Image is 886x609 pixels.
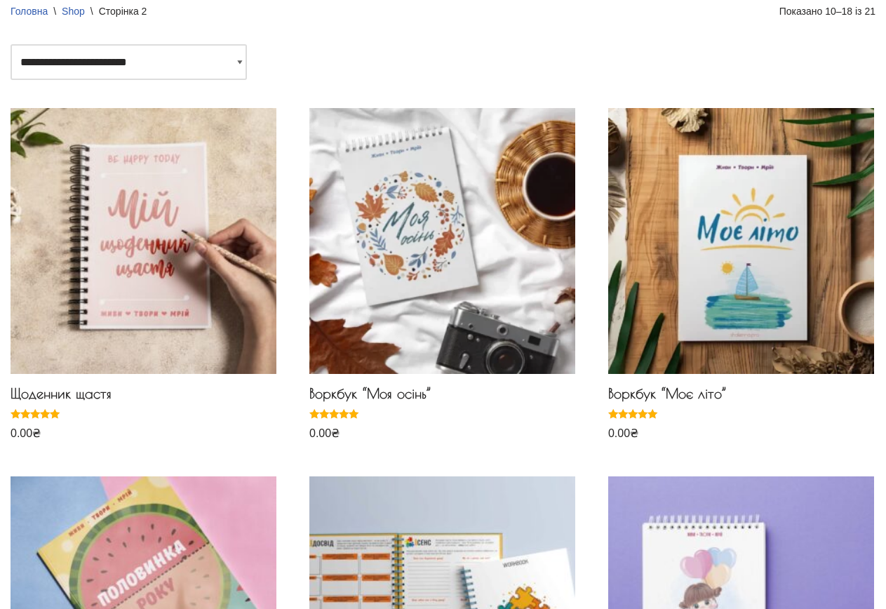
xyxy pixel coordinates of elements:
span: ₴ [32,427,41,439]
div: Оцінено в 5.00 з 5 [608,409,660,419]
div: Оцінено в 5.00 з 5 [11,409,62,419]
a: Воркбук "Моя осінь"Воркбук “Моя осінь”Оцінено в 5.00 з 5 0.00₴ [309,108,575,443]
a: Щоденник щастяЩоденник щастяОцінено в 5.00 з 5 0.00₴ [11,108,276,443]
h2: Щоденник щастя [11,385,276,409]
p: Показано 10–18 із 21 [779,4,875,30]
span: Оцінено в з 5 [11,409,62,453]
h2: Воркбук “Моя осінь” [309,385,575,409]
span: Оцінено в з 5 [608,409,660,453]
img: Воркбук "Моя осінь" [309,108,575,374]
img: Воркбук "Моє літо" [608,108,874,374]
a: Воркбук "Моє літо"Воркбук “Моє літо”Оцінено в 5.00 з 5 0.00₴ [608,108,874,443]
bdi: 0.00 [608,427,638,439]
nav: Breadcrumb [11,4,147,20]
bdi: 0.00 [309,427,340,439]
span: ₴ [331,427,340,439]
img: Щоденник щастя [11,108,276,374]
div: Оцінено в 5.00 з 5 [309,409,361,419]
span: ₴ [630,427,638,439]
span: Оцінено в з 5 [309,409,361,453]
h2: Воркбук “Моє літо” [608,385,874,409]
bdi: 0.00 [11,427,41,439]
a: Shop [62,6,85,17]
select: Замовлення магазину [11,44,247,80]
span: \ [85,6,99,17]
a: Головна [11,6,48,17]
span: \ [48,6,62,17]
